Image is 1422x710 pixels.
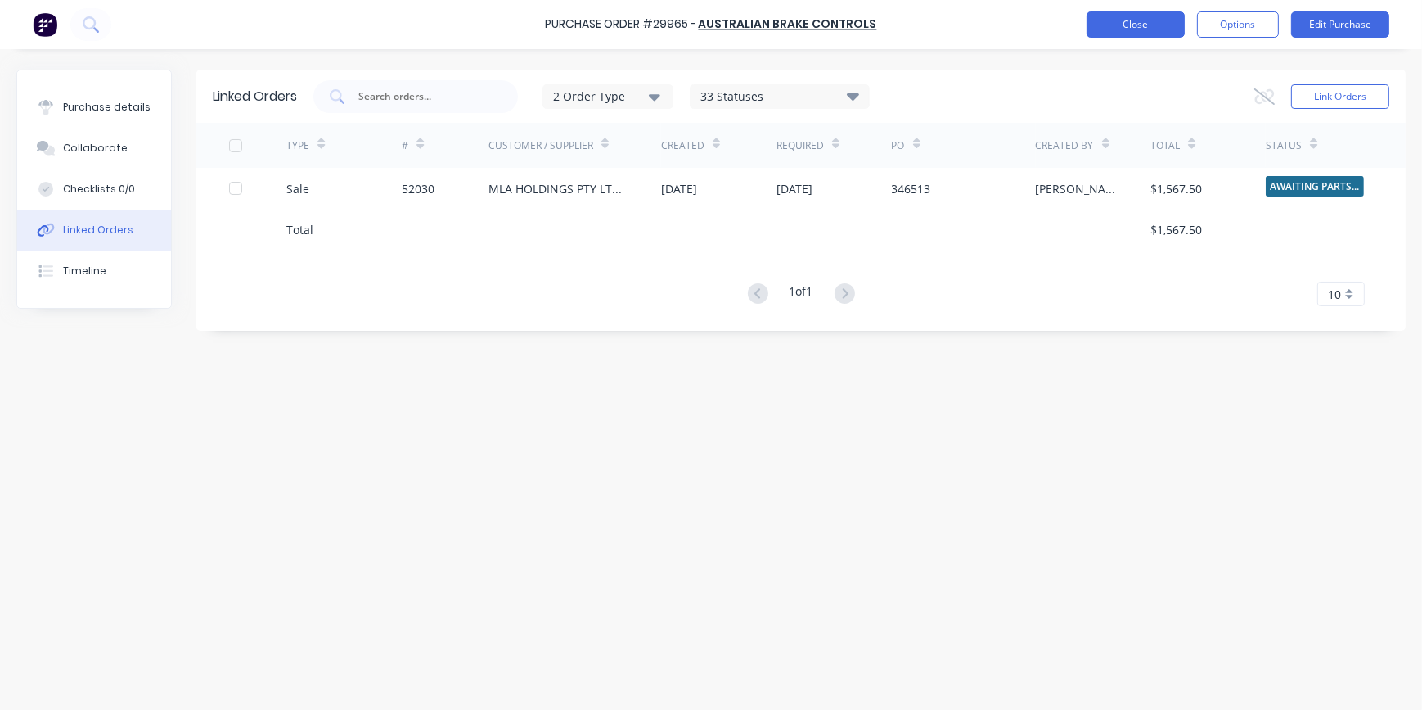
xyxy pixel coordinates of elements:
[17,251,171,292] button: Timeline
[546,16,697,34] div: Purchase Order #29965 -
[1291,84,1389,109] button: Link Orders
[892,180,931,197] div: 346513
[661,138,704,153] div: Created
[402,138,408,153] div: #
[790,283,813,306] div: 1 of 1
[488,180,628,197] div: MLA HOLDINGS PTY LTD - [GEOGRAPHIC_DATA]
[1266,138,1302,153] div: Status
[286,180,309,197] div: Sale
[776,138,824,153] div: Required
[63,100,151,115] div: Purchase details
[63,182,135,197] div: Checklists 0/0
[286,221,313,238] div: Total
[17,169,171,210] button: Checklists 0/0
[17,128,171,169] button: Collaborate
[63,223,133,237] div: Linked Orders
[1150,180,1202,197] div: $1,567.50
[1036,138,1094,153] div: Created By
[1197,11,1279,38] button: Options
[1036,180,1118,197] div: [PERSON_NAME]
[63,141,128,156] div: Collaborate
[1087,11,1185,38] button: Close
[1291,11,1389,38] button: Edit Purchase
[1150,138,1180,153] div: Total
[553,88,663,105] div: 2 Order Type
[17,210,171,251] button: Linked Orders
[402,180,434,197] div: 52030
[776,180,812,197] div: [DATE]
[488,138,593,153] div: Customer / Supplier
[1266,176,1364,197] span: AWAITING PARTS ...
[892,138,905,153] div: PO
[699,16,877,33] a: AUSTRALIAN BRAKE CONTROLS
[63,264,106,278] div: Timeline
[661,180,697,197] div: [DATE]
[213,87,297,106] div: Linked Orders
[286,138,309,153] div: TYPE
[357,88,493,105] input: Search orders...
[691,88,869,106] div: 33 Statuses
[1328,286,1341,303] span: 10
[542,84,673,109] button: 2 Order Type
[17,87,171,128] button: Purchase details
[1150,221,1202,238] div: $1,567.50
[33,12,57,37] img: Factory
